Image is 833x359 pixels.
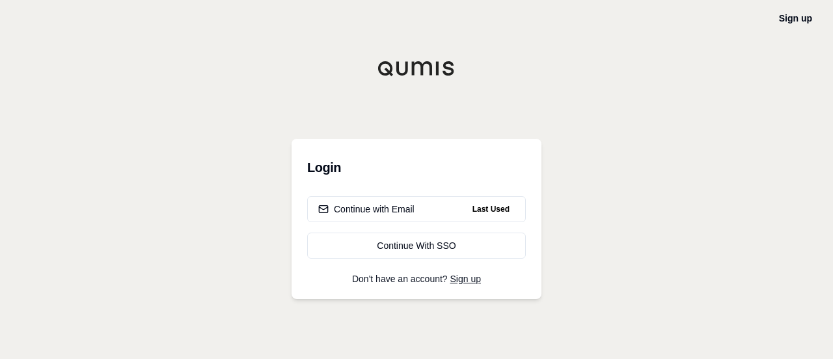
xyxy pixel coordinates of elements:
[779,13,812,23] a: Sign up
[318,239,515,252] div: Continue With SSO
[450,274,481,284] a: Sign up
[307,274,526,283] p: Don't have an account?
[377,61,456,76] img: Qumis
[307,196,526,222] button: Continue with EmailLast Used
[307,233,526,259] a: Continue With SSO
[318,203,415,216] div: Continue with Email
[307,154,526,180] h3: Login
[467,201,515,217] span: Last Used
